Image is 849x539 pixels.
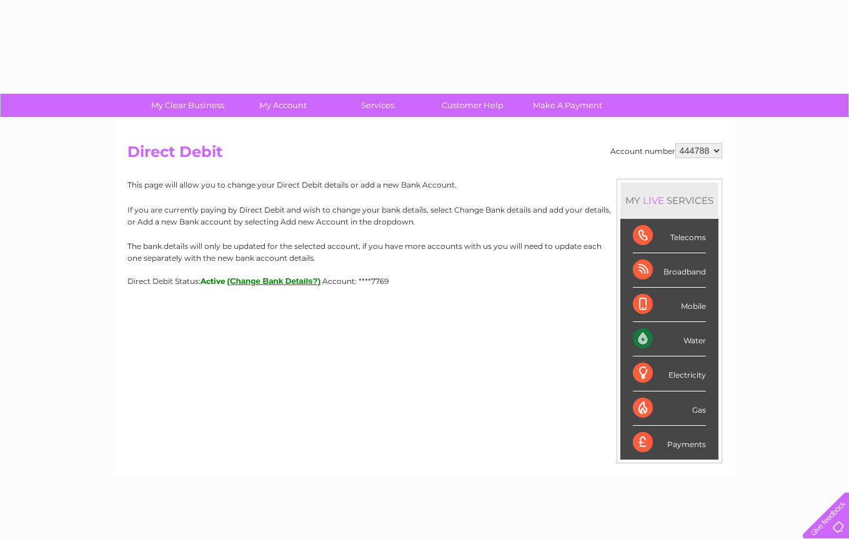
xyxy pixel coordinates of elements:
p: The bank details will only be updated for the selected account, if you have more accounts with us... [127,240,722,264]
div: Broadband [633,253,706,288]
div: Direct Debit Status: [127,276,722,286]
a: My Account [231,94,334,117]
h2: Direct Debit [127,143,722,167]
div: Electricity [633,356,706,391]
span: Active [201,276,226,286]
a: Services [326,94,429,117]
div: Payments [633,426,706,460]
div: LIVE [640,194,667,206]
a: My Clear Business [136,94,239,117]
div: Water [633,322,706,356]
div: MY SERVICES [620,183,718,218]
p: This page will allow you to change your Direct Debit details or add a new Bank Account. [127,179,722,191]
button: (Change Bank Details?) [227,276,321,286]
div: Mobile [633,288,706,322]
div: Account number [610,143,722,158]
a: Make A Payment [516,94,619,117]
p: If you are currently paying by Direct Debit and wish to change your bank details, select Change B... [127,204,722,228]
div: Telecoms [633,219,706,253]
a: Customer Help [421,94,524,117]
div: Gas [633,391,706,426]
